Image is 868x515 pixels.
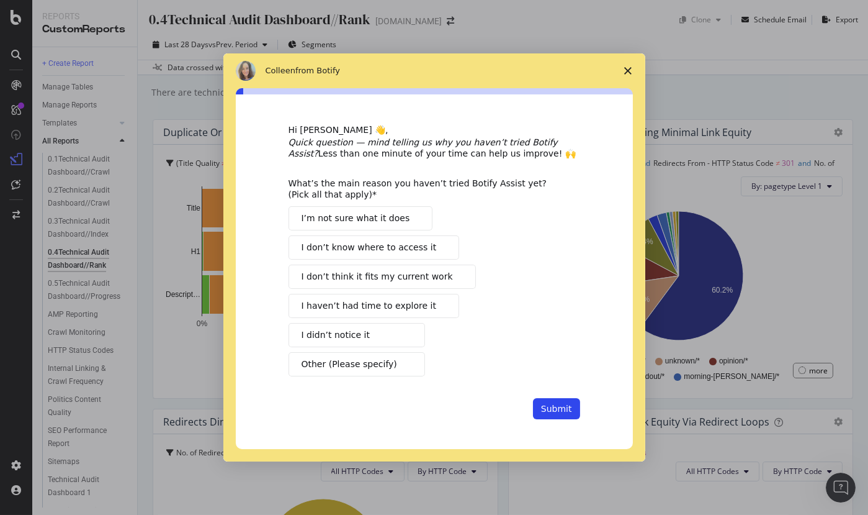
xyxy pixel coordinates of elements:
[289,323,425,347] button: I didn’t notice it
[302,358,397,371] span: Other (Please specify)
[289,137,558,158] i: Quick question — mind telling us why you haven’t tried Botify Assist?
[302,329,370,342] span: I didn’t notice it
[302,241,437,254] span: I don’t know where to access it
[302,299,436,312] span: I haven’t had time to explore it
[533,398,580,419] button: Submit
[289,265,476,289] button: I don’t think it fits my current work
[236,61,256,81] img: Profile image for Colleen
[266,66,296,75] span: Colleen
[289,206,433,230] button: I’m not sure what it does
[611,53,645,88] span: Close survey
[302,270,453,283] span: I don’t think it fits my current work
[302,212,410,225] span: I’m not sure what it does
[289,294,459,318] button: I haven’t had time to explore it
[289,235,460,260] button: I don’t know where to access it
[289,137,580,159] div: Less than one minute of your time can help us improve! 🙌
[295,66,340,75] span: from Botify
[289,178,562,200] div: What’s the main reason you haven’t tried Botify Assist yet? (Pick all that apply)
[289,124,580,137] div: Hi [PERSON_NAME] 👋,
[289,352,425,376] button: Other (Please specify)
